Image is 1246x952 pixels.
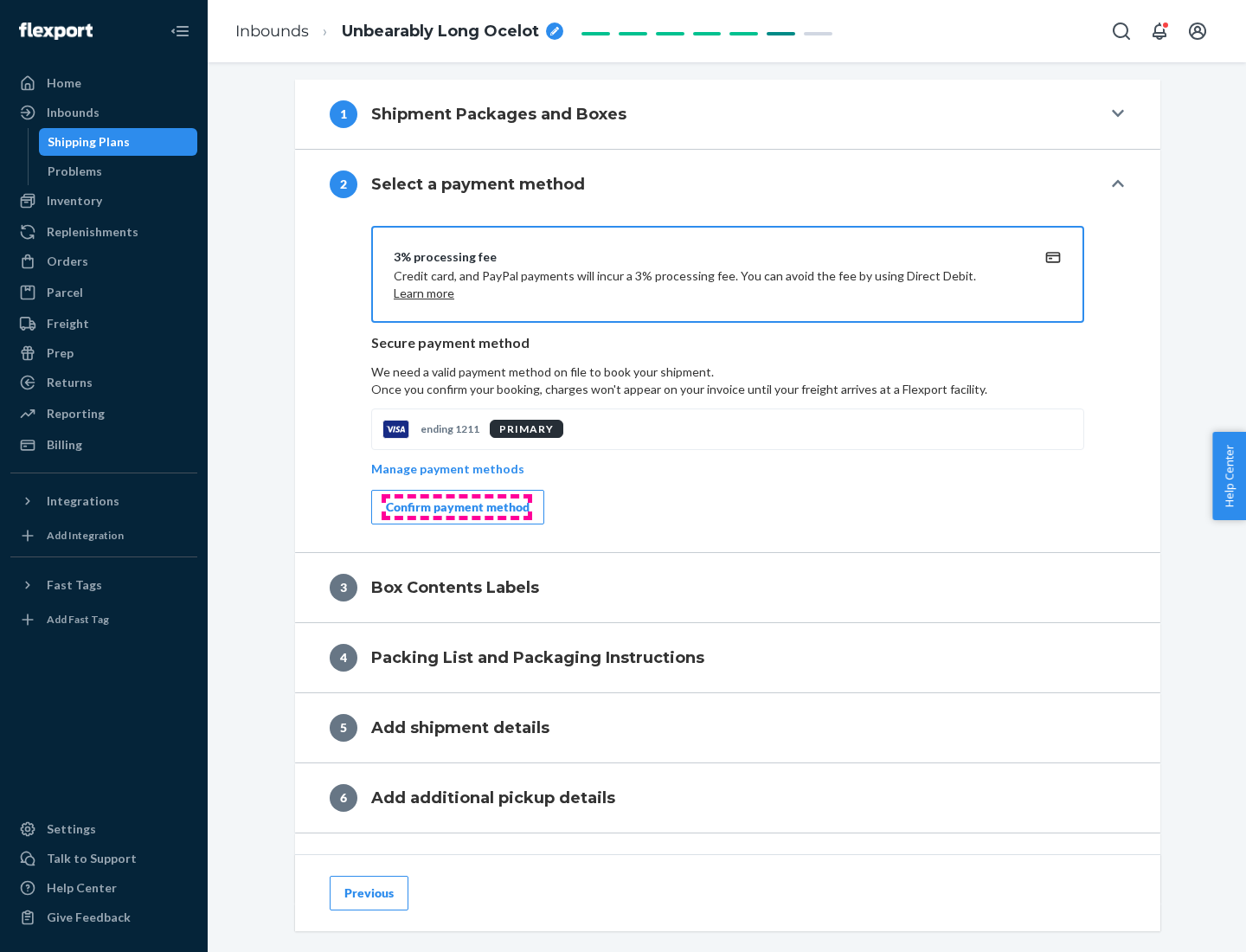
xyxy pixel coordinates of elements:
[47,374,93,391] div: Returns
[10,815,197,843] a: Settings
[47,284,83,301] div: Parcel
[10,187,197,215] a: Inventory
[47,253,88,270] div: Orders
[47,344,74,362] div: Prep
[10,218,197,246] a: Replenishments
[10,400,197,428] a: Reporting
[48,133,130,151] div: Shipping Plans
[47,879,117,897] div: Help Center
[19,23,93,40] img: Flexport logo
[10,369,197,396] a: Returns
[386,499,530,516] div: Confirm payment method
[394,285,454,302] button: Learn more
[330,170,357,198] div: 2
[47,612,109,627] div: Add Fast Tag
[47,223,138,241] div: Replenishments
[47,405,105,422] div: Reporting
[371,490,544,524] button: Confirm payment method
[1180,14,1215,48] button: Open account menu
[10,904,197,931] button: Give Feedback
[330,100,357,128] div: 1
[330,714,357,742] div: 5
[330,644,357,672] div: 4
[371,460,524,478] p: Manage payment methods
[371,103,626,125] h4: Shipment Packages and Boxes
[1104,14,1139,48] button: Open Search Box
[371,381,1084,398] p: Once you confirm your booking, charges won't appear on your invoice until your freight arrives at...
[10,874,197,902] a: Help Center
[371,363,1084,398] p: We need a valid payment method on file to book your shipment.
[295,833,1160,903] button: 7Shipping Quote
[10,69,197,97] a: Home
[371,787,615,809] h4: Add additional pickup details
[1212,432,1246,520] button: Help Center
[10,339,197,367] a: Prep
[295,553,1160,622] button: 3Box Contents Labels
[222,6,577,57] ol: breadcrumbs
[330,574,357,601] div: 3
[10,606,197,634] a: Add Fast Tag
[47,576,102,594] div: Fast Tags
[47,104,100,121] div: Inbounds
[421,421,479,436] p: ending 1211
[330,784,357,812] div: 6
[39,158,198,185] a: Problems
[47,820,96,838] div: Settings
[10,431,197,459] a: Billing
[47,909,131,926] div: Give Feedback
[295,80,1160,149] button: 1Shipment Packages and Boxes
[47,528,124,543] div: Add Integration
[47,850,137,867] div: Talk to Support
[295,693,1160,762] button: 5Add shipment details
[1142,14,1177,48] button: Open notifications
[10,487,197,515] button: Integrations
[371,576,539,599] h4: Box Contents Labels
[47,492,119,510] div: Integrations
[47,436,82,453] div: Billing
[342,21,539,43] span: Unbearably Long Ocelot
[394,248,1020,266] div: 3% processing fee
[371,173,585,196] h4: Select a payment method
[163,14,197,48] button: Close Navigation
[47,74,81,92] div: Home
[235,22,309,41] a: Inbounds
[371,646,704,669] h4: Packing List and Packaging Instructions
[295,623,1160,692] button: 4Packing List and Packaging Instructions
[10,310,197,338] a: Freight
[48,163,102,180] div: Problems
[371,717,549,739] h4: Add shipment details
[295,150,1160,219] button: 2Select a payment method
[47,315,89,332] div: Freight
[371,333,1084,353] p: Secure payment method
[10,99,197,126] a: Inbounds
[490,420,563,438] div: PRIMARY
[10,522,197,550] a: Add Integration
[394,267,1020,302] p: Credit card, and PayPal payments will incur a 3% processing fee. You can avoid the fee by using D...
[10,279,197,306] a: Parcel
[39,128,198,156] a: Shipping Plans
[10,248,197,275] a: Orders
[330,876,408,910] button: Previous
[10,845,197,872] a: Talk to Support
[47,192,102,209] div: Inventory
[295,763,1160,833] button: 6Add additional pickup details
[10,571,197,599] button: Fast Tags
